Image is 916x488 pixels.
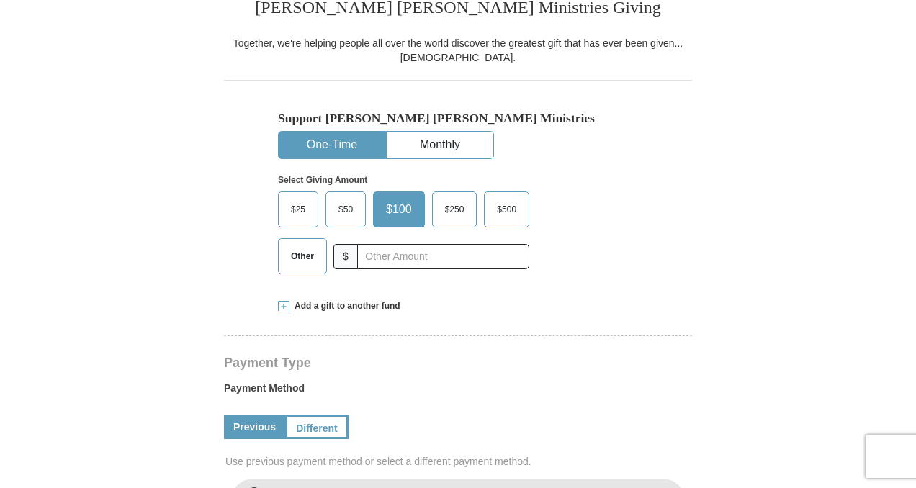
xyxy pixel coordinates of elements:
a: Different [285,415,349,439]
span: $50 [331,199,360,220]
button: One-Time [279,132,385,158]
span: $ [333,244,358,269]
strong: Select Giving Amount [278,175,367,185]
span: Other [284,245,321,267]
span: Use previous payment method or select a different payment method. [225,454,693,469]
span: $100 [379,199,419,220]
span: $500 [490,199,524,220]
a: Previous [224,415,285,439]
span: $25 [284,199,313,220]
input: Other Amount [357,244,529,269]
h5: Support [PERSON_NAME] [PERSON_NAME] Ministries [278,111,638,126]
h4: Payment Type [224,357,692,369]
div: Together, we're helping people all over the world discover the greatest gift that has ever been g... [224,36,692,65]
button: Monthly [387,132,493,158]
span: $250 [438,199,472,220]
span: Add a gift to another fund [289,300,400,312]
label: Payment Method [224,381,692,402]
